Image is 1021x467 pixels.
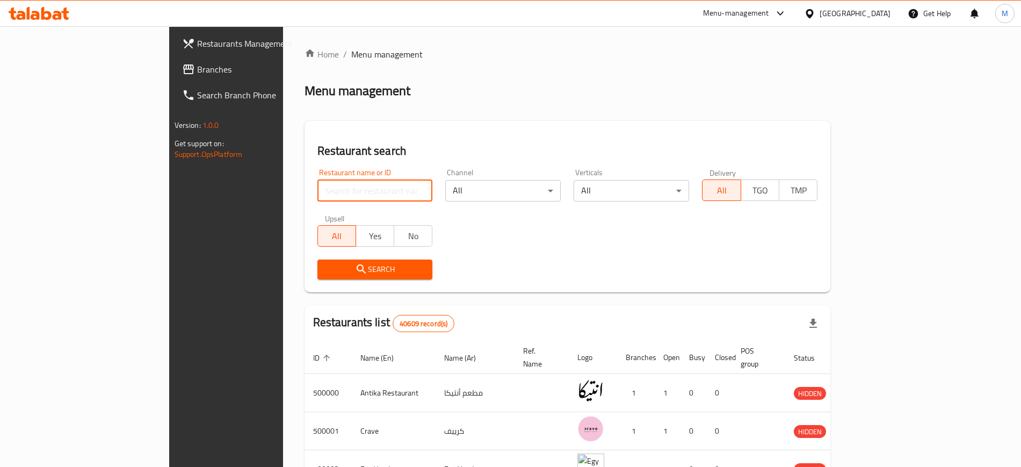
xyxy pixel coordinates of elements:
td: 0 [706,412,732,450]
div: [GEOGRAPHIC_DATA] [820,8,890,19]
th: Branches [617,341,655,374]
td: 1 [617,374,655,412]
span: Search Branch Phone [197,89,331,102]
span: HIDDEN [794,426,826,438]
li: / [343,48,347,61]
span: Name (En) [360,351,408,364]
button: TMP [779,179,817,201]
span: M [1002,8,1008,19]
div: All [574,180,689,202]
span: ID [313,351,334,364]
span: Status [794,351,829,364]
span: Restaurants Management [197,37,331,50]
td: مطعم أنتيكا [436,374,515,412]
input: Search for restaurant name or ID.. [317,180,433,202]
button: Yes [356,225,394,247]
button: TGO [741,179,779,201]
span: Ref. Name [523,344,556,370]
span: Version: [175,118,201,132]
div: Menu-management [703,7,769,20]
span: Get support on: [175,136,224,150]
button: Search [317,260,433,279]
a: Restaurants Management [173,31,339,56]
a: Support.OpsPlatform [175,147,243,161]
button: All [702,179,741,201]
span: No [399,228,428,244]
label: Delivery [709,169,736,176]
div: All [445,180,561,202]
div: HIDDEN [794,425,826,438]
span: HIDDEN [794,387,826,400]
span: TGO [745,183,775,198]
th: Open [655,341,680,374]
td: 0 [706,374,732,412]
th: Closed [706,341,732,374]
td: 0 [680,374,706,412]
img: Crave [577,415,604,442]
nav: breadcrumb [305,48,831,61]
span: TMP [784,183,813,198]
td: Antika Restaurant [352,374,436,412]
button: No [394,225,432,247]
span: All [322,228,352,244]
span: Yes [360,228,390,244]
th: Busy [680,341,706,374]
td: 0 [680,412,706,450]
span: Name (Ar) [444,351,490,364]
span: POS group [741,344,772,370]
td: 1 [655,374,680,412]
td: 1 [655,412,680,450]
h2: Restaurant search [317,143,818,159]
h2: Restaurants list [313,314,455,332]
div: Export file [800,311,826,336]
label: Upsell [325,214,345,222]
h2: Menu management [305,82,410,99]
td: 1 [617,412,655,450]
th: Logo [569,341,617,374]
span: Branches [197,63,331,76]
img: Antika Restaurant [577,377,604,404]
a: Search Branch Phone [173,82,339,108]
td: كرييف [436,412,515,450]
span: All [707,183,736,198]
a: Branches [173,56,339,82]
span: Search [326,263,424,276]
span: 1.0.0 [202,118,219,132]
span: Menu management [351,48,423,61]
button: All [317,225,356,247]
td: Crave [352,412,436,450]
div: Total records count [393,315,454,332]
span: 40609 record(s) [393,319,454,329]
